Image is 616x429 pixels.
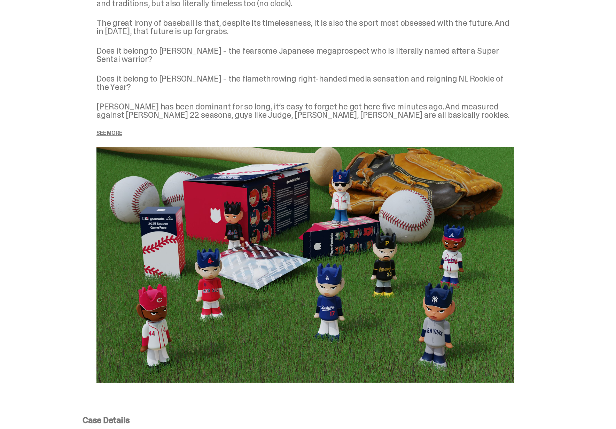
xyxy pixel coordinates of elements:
[96,147,514,383] img: ghost story image
[83,416,528,424] p: Case Details
[96,75,514,91] p: Does it belong to [PERSON_NAME] - the flamethrowing right-handed media sensation and reigning NL ...
[96,130,514,136] p: See more
[96,47,514,63] p: Does it belong to [PERSON_NAME] - the fearsome Japanese megaprospect who is literally named after...
[96,102,514,119] p: [PERSON_NAME] has been dominant for so long, it’s easy to forget he got here five minutes ago. An...
[96,19,514,36] p: The great irony of baseball is that, despite its timelessness, it is also the sport most obsessed...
